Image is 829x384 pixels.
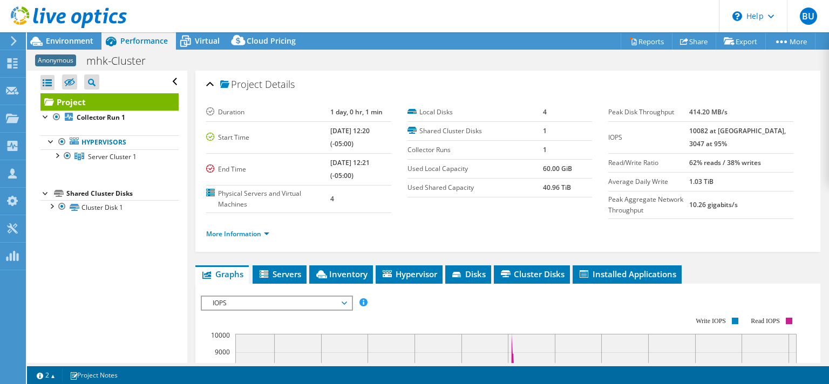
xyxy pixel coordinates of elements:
text: Write IOPS [696,317,726,325]
b: 60.00 GiB [543,164,572,173]
label: End Time [206,164,330,175]
div: Shared Cluster Disks [66,187,179,200]
span: Disks [451,269,486,279]
span: Installed Applications [578,269,676,279]
text: Read IOPS [751,317,780,325]
a: Project Notes [62,368,125,382]
a: More [765,33,816,50]
b: 1.03 TiB [689,177,714,186]
b: 10082 at [GEOGRAPHIC_DATA], 3047 at 95% [689,126,786,148]
label: Collector Runs [407,145,543,155]
a: Project [40,93,179,111]
label: IOPS [608,132,689,143]
b: 414.20 MB/s [689,107,728,116]
b: [DATE] 12:21 (-05:00) [330,158,370,180]
text: 10000 [211,331,230,340]
b: 4 [543,107,547,116]
a: More Information [206,229,269,238]
a: Share [672,33,716,50]
h1: mhk-Cluster [81,55,162,67]
span: Hypervisor [381,269,437,279]
span: Performance [120,36,168,46]
span: Inventory [315,269,368,279]
b: 1 day, 0 hr, 1 min [330,107,383,116]
a: Cluster Disk 1 [40,200,179,214]
span: Cluster Disks [499,269,565,279]
label: Used Shared Capacity [407,182,543,193]
label: Used Local Capacity [407,163,543,174]
b: 1 [543,145,547,154]
b: 10.26 gigabits/s [689,200,738,209]
span: Cloud Pricing [247,36,296,46]
label: Physical Servers and Virtual Machines [206,188,330,210]
a: Hypervisors [40,135,179,149]
span: Details [265,78,295,91]
b: 4 [330,194,334,203]
label: Read/Write Ratio [608,157,689,168]
label: Duration [206,107,330,118]
b: [DATE] 12:20 (-05:00) [330,126,370,148]
b: Collector Run 1 [77,113,125,122]
span: Virtual [195,36,220,46]
a: Server Cluster 1 [40,149,179,163]
svg: \n [732,11,742,21]
a: 2 [29,368,63,382]
b: 40.96 TiB [543,183,571,192]
label: Local Disks [407,107,543,118]
label: Peak Disk Throughput [608,107,689,118]
b: 1 [543,126,547,135]
span: BU [800,8,817,25]
b: 62% reads / 38% writes [689,158,761,167]
text: 9000 [215,347,230,356]
label: Shared Cluster Disks [407,126,543,136]
label: Average Daily Write [608,176,689,187]
a: Export [716,33,766,50]
label: Peak Aggregate Network Throughput [608,194,689,216]
span: Server Cluster 1 [88,152,137,161]
a: Collector Run 1 [40,111,179,125]
a: Reports [621,33,672,50]
span: Graphs [201,269,243,279]
span: Project [220,79,262,90]
label: Start Time [206,132,330,143]
span: Anonymous [35,54,76,66]
span: Environment [46,36,93,46]
span: Servers [258,269,301,279]
span: IOPS [207,297,346,310]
